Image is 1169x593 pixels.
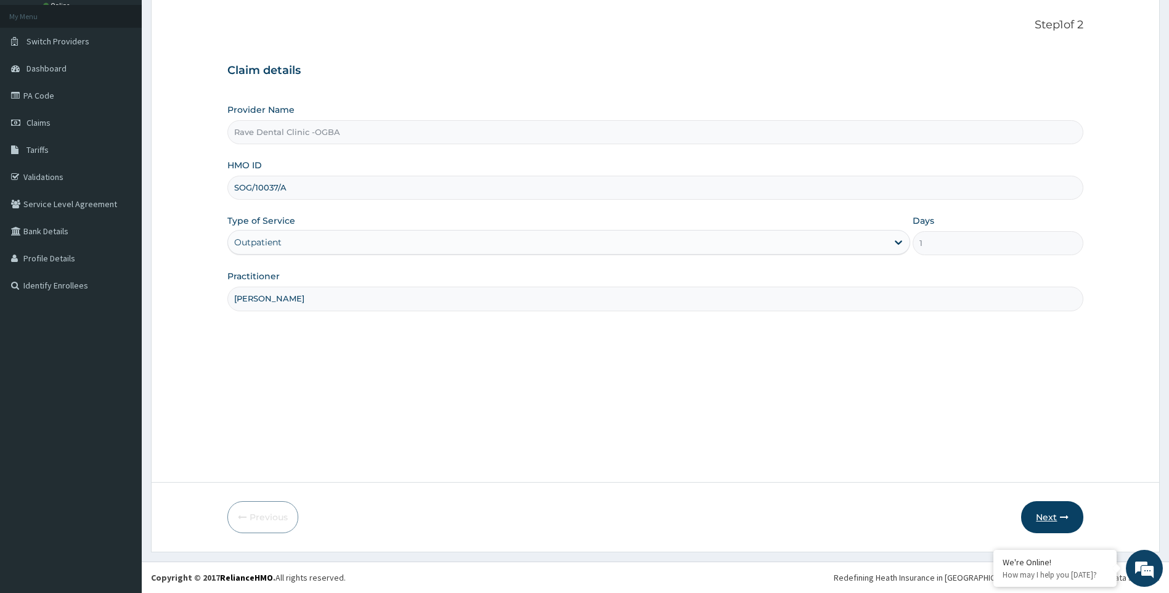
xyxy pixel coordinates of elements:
[26,63,67,74] span: Dashboard
[220,572,273,583] a: RelianceHMO
[227,176,1084,200] input: Enter HMO ID
[913,215,934,227] label: Days
[1003,557,1107,568] div: We're Online!
[234,236,282,248] div: Outpatient
[227,215,295,227] label: Type of Service
[1021,501,1083,533] button: Next
[71,155,170,280] span: We're online!
[43,1,73,10] a: Online
[227,104,295,116] label: Provider Name
[227,270,280,282] label: Practitioner
[834,571,1160,584] div: Redefining Heath Insurance in [GEOGRAPHIC_DATA] using Telemedicine and Data Science!
[26,117,51,128] span: Claims
[227,64,1084,78] h3: Claim details
[227,501,298,533] button: Previous
[26,36,89,47] span: Switch Providers
[6,337,235,380] textarea: Type your message and hit 'Enter'
[151,572,275,583] strong: Copyright © 2017 .
[64,69,207,85] div: Chat with us now
[227,18,1084,32] p: Step 1 of 2
[227,159,262,171] label: HMO ID
[142,562,1169,593] footer: All rights reserved.
[202,6,232,36] div: Minimize live chat window
[1003,570,1107,580] p: How may I help you today?
[26,144,49,155] span: Tariffs
[227,287,1084,311] input: Enter Name
[23,62,50,92] img: d_794563401_company_1708531726252_794563401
